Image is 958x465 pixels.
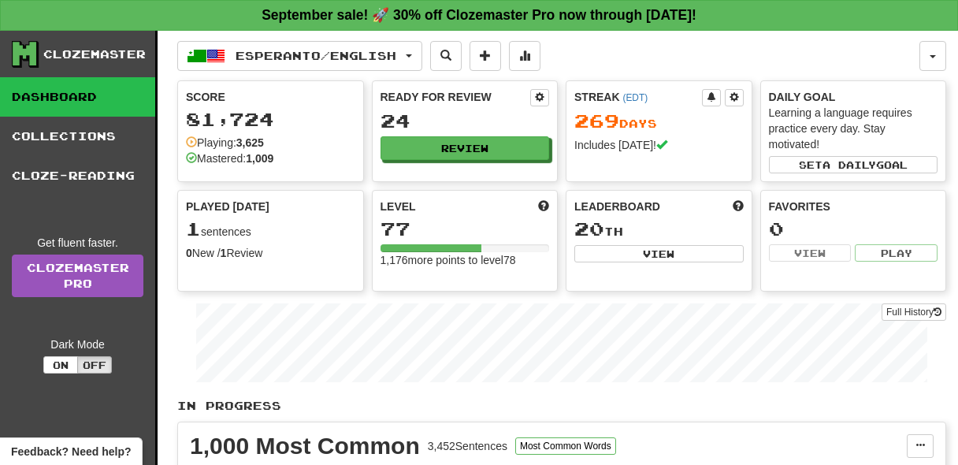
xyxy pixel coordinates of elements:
div: Score [186,89,355,105]
span: Level [381,199,416,214]
div: 3,452 Sentences [428,438,507,454]
p: In Progress [177,398,946,414]
a: ClozemasterPro [12,255,143,297]
div: Includes [DATE]! [574,137,744,153]
button: Search sentences [430,41,462,71]
button: Add sentence to collection [470,41,501,71]
span: Score more points to level up [538,199,549,214]
button: Most Common Words [515,437,616,455]
div: Get fluent faster. [12,235,143,251]
div: Favorites [769,199,938,214]
a: (EDT) [622,92,648,103]
div: sentences [186,219,355,240]
div: Daily Goal [769,89,938,105]
div: Clozemaster [43,46,146,62]
div: 0 [769,219,938,239]
span: Open feedback widget [11,444,131,459]
span: a daily [822,159,876,170]
button: More stats [509,41,540,71]
strong: 1,009 [246,152,273,165]
button: Seta dailygoal [769,156,938,173]
button: Esperanto/English [177,41,422,71]
button: View [769,244,852,262]
div: Mastered: [186,151,273,166]
div: Streak [574,89,702,105]
div: New / Review [186,245,355,261]
div: Ready for Review [381,89,531,105]
span: 269 [574,110,619,132]
div: Day s [574,111,744,132]
div: 1,000 Most Common [190,434,420,458]
div: Learning a language requires practice every day. Stay motivated! [769,105,938,152]
span: This week in points, UTC [733,199,744,214]
button: View [574,245,744,262]
button: Full History [882,303,946,321]
span: 20 [574,218,604,240]
button: Off [77,356,112,374]
span: Played [DATE] [186,199,269,214]
strong: 0 [186,247,192,259]
strong: 3,625 [236,136,264,149]
span: 1 [186,218,201,240]
div: 1,176 more points to level 78 [381,252,550,268]
strong: September sale! 🚀 30% off Clozemaster Pro now through [DATE]! [262,7,696,23]
div: 81,724 [186,110,355,129]
div: 77 [381,219,550,239]
button: On [43,356,78,374]
strong: 1 [221,247,227,259]
button: Review [381,136,550,160]
div: Dark Mode [12,337,143,352]
div: Playing: [186,135,264,151]
button: Play [855,244,938,262]
span: Leaderboard [574,199,660,214]
div: th [574,219,744,240]
span: Esperanto / English [236,49,396,62]
div: 24 [381,111,550,131]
